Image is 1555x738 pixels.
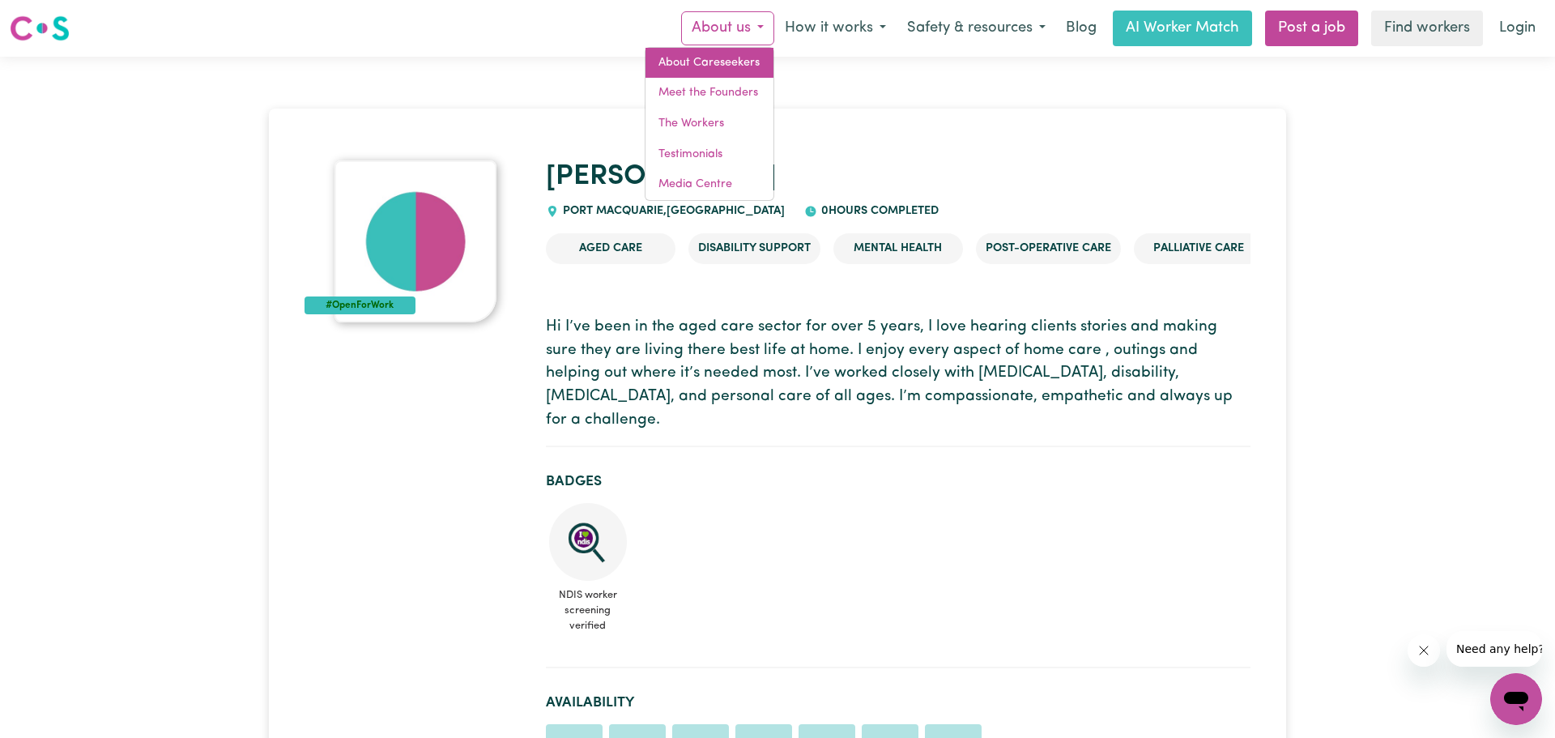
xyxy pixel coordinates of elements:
img: Lynn [334,160,496,322]
li: Disability Support [688,233,820,264]
li: Aged Care [546,233,675,264]
div: About us [645,47,774,201]
h2: Badges [546,473,1250,490]
span: PORT MACQUARIE , [GEOGRAPHIC_DATA] [559,205,785,217]
img: NDIS Worker Screening Verified [549,503,627,581]
li: Palliative care [1134,233,1263,264]
a: [PERSON_NAME] [546,163,777,191]
span: NDIS worker screening verified [546,581,630,641]
span: 0 hours completed [817,205,939,217]
a: Login [1489,11,1545,46]
a: The Workers [645,109,773,139]
div: #OpenForWork [305,296,415,314]
a: Lynn's profile picture'#OpenForWork [305,160,526,322]
img: Careseekers logo [10,14,70,43]
button: How it works [774,11,897,45]
p: Hi I’ve been in the aged care sector for over 5 years, I love hearing clients stories and making ... [546,316,1250,433]
a: Media Centre [645,169,773,200]
iframe: Button to launch messaging window [1490,673,1542,725]
a: Blog [1056,11,1106,46]
a: Find workers [1371,11,1483,46]
a: Meet the Founders [645,78,773,109]
button: About us [681,11,774,45]
li: Post-operative care [976,233,1121,264]
li: Mental Health [833,233,963,264]
span: Need any help? [10,11,98,24]
a: AI Worker Match [1113,11,1252,46]
button: Safety & resources [897,11,1056,45]
iframe: Message from company [1446,631,1542,667]
h2: Availability [546,694,1250,711]
a: Testimonials [645,139,773,170]
iframe: Close message [1408,634,1440,667]
a: Careseekers logo [10,10,70,47]
a: Post a job [1265,11,1358,46]
a: About Careseekers [645,48,773,79]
